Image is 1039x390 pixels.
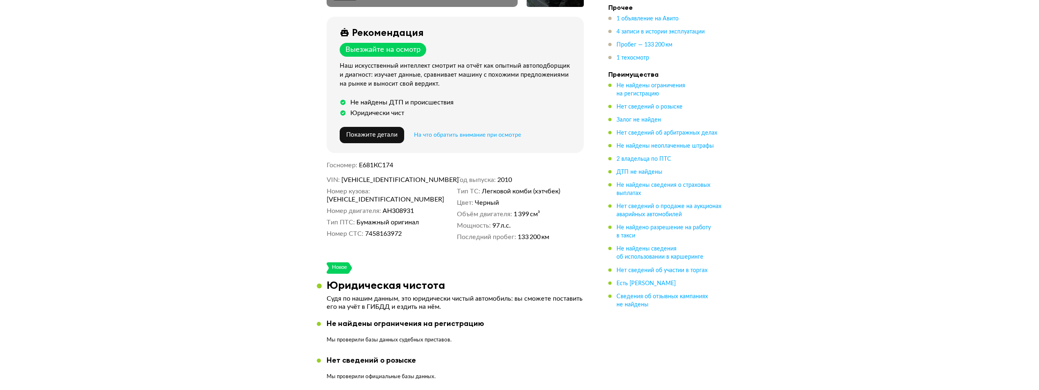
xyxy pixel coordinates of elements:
[616,16,679,22] span: 1 объявление на Авито
[327,195,420,204] span: [VEHICLE_IDENTIFICATION_NUMBER]
[497,176,512,184] span: 2010
[356,218,419,226] span: Бумажный оригинал
[457,199,473,207] dt: Цвет
[616,55,649,61] span: 1 техосмотр
[327,337,484,344] p: Мы проверили базы данных судебных приставов.
[616,130,717,136] span: Нет сведений об арбитражных делах
[514,210,540,218] span: 1 399 см³
[616,143,714,149] span: Не найдены неоплаченные штрафы
[352,27,424,38] div: Рекомендация
[616,267,707,273] span: Нет сведений об участии в торгах
[616,104,683,110] span: Нет сведений о розыске
[327,187,370,195] dt: Номер кузова
[616,156,671,162] span: 2 владельца по ПТС
[475,199,499,207] span: Черный
[340,127,404,143] button: Покажите детали
[608,70,723,78] h4: Преимущества
[492,222,511,230] span: 97 л.с.
[616,117,661,123] span: Залог не найден
[482,187,560,195] span: Легковой комби (хэтчбек)
[616,29,705,35] span: 4 записи в истории эксплуатации
[616,246,703,260] span: Не найдены сведения об использовании в каршеринге
[383,207,414,215] span: АН308931
[518,233,549,241] span: 133 200 км
[327,161,357,169] dt: Госномер
[616,293,708,307] span: Сведения об отзывных кампаниях не найдены
[350,98,454,106] div: Не найдены ДТП и происшествия
[414,132,521,138] span: На что обратить внимание при осмотре
[340,62,574,89] div: Наш искусственный интеллект смотрит на отчёт как опытный автоподборщик и диагност: изучает данные...
[345,45,420,54] div: Выезжайте на осмотр
[327,207,381,215] dt: Номер двигателя
[616,169,662,175] span: ДТП не найдены
[457,187,480,195] dt: Тип ТС
[457,210,512,218] dt: Объём двигателя
[457,222,491,230] dt: Мощность
[616,280,676,286] span: Есть [PERSON_NAME]
[608,3,723,11] h4: Прочее
[327,356,436,365] div: Нет сведений о розыске
[616,182,710,196] span: Не найдены сведения о страховых выплатах
[327,279,445,291] h3: Юридическая чистота
[346,132,398,138] span: Покажите детали
[327,218,355,226] dt: Тип ПТС
[332,262,347,274] div: Новое
[457,233,516,241] dt: Последний пробег
[616,225,711,239] span: Не найдено разрешение на работу в такси
[457,176,496,184] dt: Год выпуска
[341,176,435,184] span: [VEHICLE_IDENTIFICATION_NUMBER]
[327,319,484,328] div: Не найдены ограничения на регистрацию
[327,176,340,184] dt: VIN
[616,83,685,97] span: Не найдены ограничения на регистрацию
[327,373,436,381] p: Мы проверили официальные базы данных.
[359,162,393,168] span: Е681КС174
[365,230,402,238] span: 7458163972
[327,295,584,311] p: Судя по нашим данным, это юридически чистый автомобиль: вы сможете поставить его на учёт в ГИБДД ...
[350,109,404,117] div: Юридически чист
[616,204,721,217] span: Нет сведений о продаже на аукционах аварийных автомобилей
[327,230,363,238] dt: Номер СТС
[616,42,672,48] span: Пробег — 133 200 км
